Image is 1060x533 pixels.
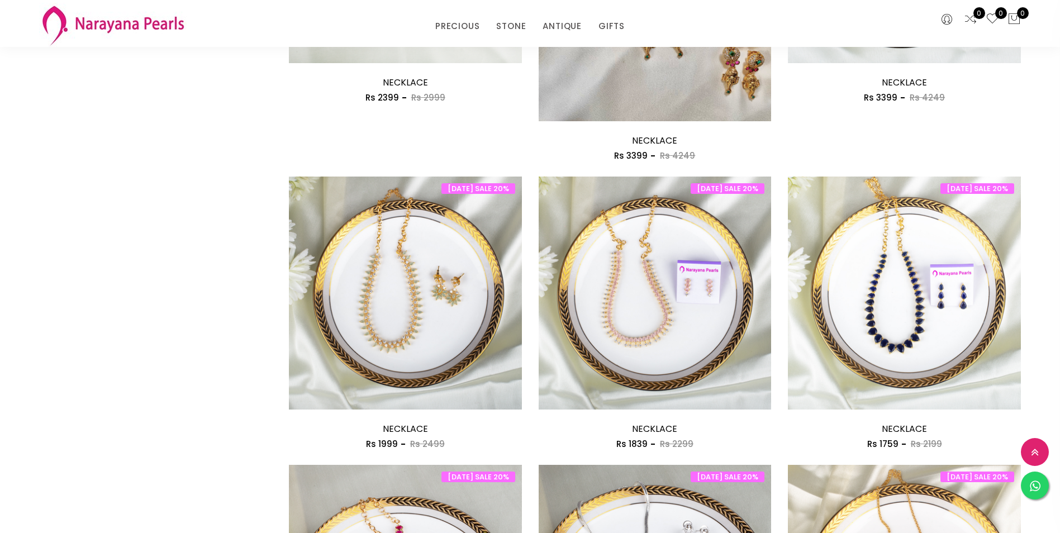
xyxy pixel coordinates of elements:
span: 0 [995,7,1007,19]
a: PRECIOUS [435,18,479,35]
span: [DATE] SALE 20% [691,183,764,194]
a: STONE [496,18,526,35]
span: Rs 2499 [410,438,445,450]
span: Rs 1999 [366,438,398,450]
span: Rs 2299 [660,438,693,450]
span: Rs 1759 [867,438,899,450]
a: GIFTS [598,18,625,35]
button: 0 [1007,12,1021,27]
span: [DATE] SALE 20% [691,472,764,482]
span: [DATE] SALE 20% [940,472,1014,482]
span: [DATE] SALE 20% [441,472,515,482]
span: Rs 1839 [616,438,648,450]
a: NECKLACE [632,422,677,435]
span: Rs 2999 [411,92,445,103]
span: Rs 4249 [660,150,695,161]
a: NECKLACE [632,134,677,147]
span: 0 [973,7,985,19]
a: 0 [964,12,977,27]
a: NECKLACE [882,76,927,89]
span: [DATE] SALE 20% [940,183,1014,194]
span: Rs 3399 [864,92,897,103]
a: NECKLACE [383,422,428,435]
a: NECKLACE [383,76,428,89]
a: 0 [986,12,999,27]
span: Rs 2399 [365,92,399,103]
span: Rs 4249 [910,92,945,103]
span: [DATE] SALE 20% [441,183,515,194]
a: ANTIQUE [543,18,582,35]
span: Rs 3399 [614,150,648,161]
a: NECKLACE [882,422,927,435]
span: 0 [1017,7,1029,19]
span: Rs 2199 [911,438,942,450]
